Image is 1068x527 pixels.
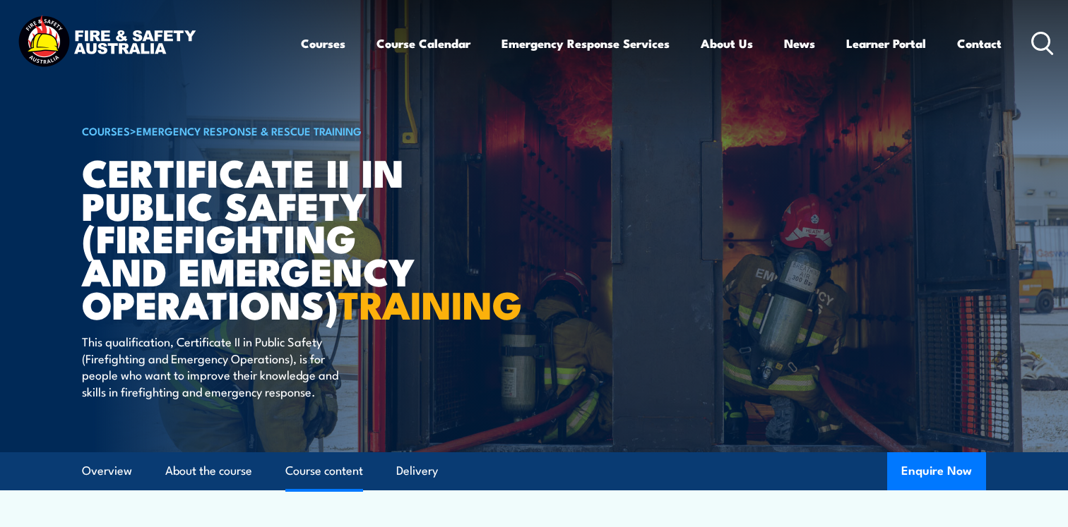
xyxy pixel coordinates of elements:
[701,25,753,62] a: About Us
[338,274,522,332] strong: TRAINING
[301,25,345,62] a: Courses
[846,25,926,62] a: Learner Portal
[502,25,670,62] a: Emergency Response Services
[82,155,431,320] h1: Certificate II in Public Safety (Firefighting and Emergency Operations)
[396,452,438,490] a: Delivery
[82,452,132,490] a: Overview
[82,122,431,139] h6: >
[285,452,363,490] a: Course content
[957,25,1002,62] a: Contact
[165,452,252,490] a: About the course
[136,123,362,138] a: Emergency Response & Rescue Training
[376,25,470,62] a: Course Calendar
[784,25,815,62] a: News
[82,333,340,399] p: This qualification, Certificate II in Public Safety (Firefighting and Emergency Operations), is f...
[887,452,986,490] button: Enquire Now
[82,123,130,138] a: COURSES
